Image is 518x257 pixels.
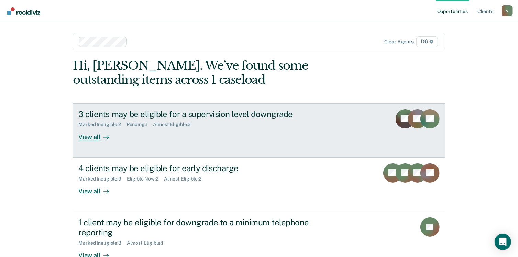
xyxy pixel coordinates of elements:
div: Clear agents [384,39,414,45]
div: 4 clients may be eligible for early discharge [78,163,320,173]
div: A [502,5,513,16]
a: 4 clients may be eligible for early dischargeMarked Ineligible:9Eligible Now:2Almost Eligible:2Vi... [73,158,445,212]
img: Recidiviz [7,7,40,15]
div: Almost Eligible : 1 [127,240,169,246]
div: View all [78,182,117,195]
div: Pending : 1 [126,122,153,127]
div: Hi, [PERSON_NAME]. We’ve found some outstanding items across 1 caseload [73,59,371,87]
span: D6 [416,36,438,47]
div: Open Intercom Messenger [495,234,511,250]
div: Eligible Now : 2 [127,176,164,182]
div: Almost Eligible : 2 [164,176,207,182]
div: Marked Ineligible : 9 [78,176,126,182]
div: 1 client may be eligible for downgrade to a minimum telephone reporting [78,217,320,237]
a: 3 clients may be eligible for a supervision level downgradeMarked Ineligible:2Pending:1Almost Eli... [73,103,445,158]
div: Almost Eligible : 3 [153,122,197,127]
button: Profile dropdown button [502,5,513,16]
div: 3 clients may be eligible for a supervision level downgrade [78,109,320,119]
div: View all [78,127,117,141]
div: Marked Ineligible : 2 [78,122,126,127]
div: Marked Ineligible : 3 [78,240,126,246]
